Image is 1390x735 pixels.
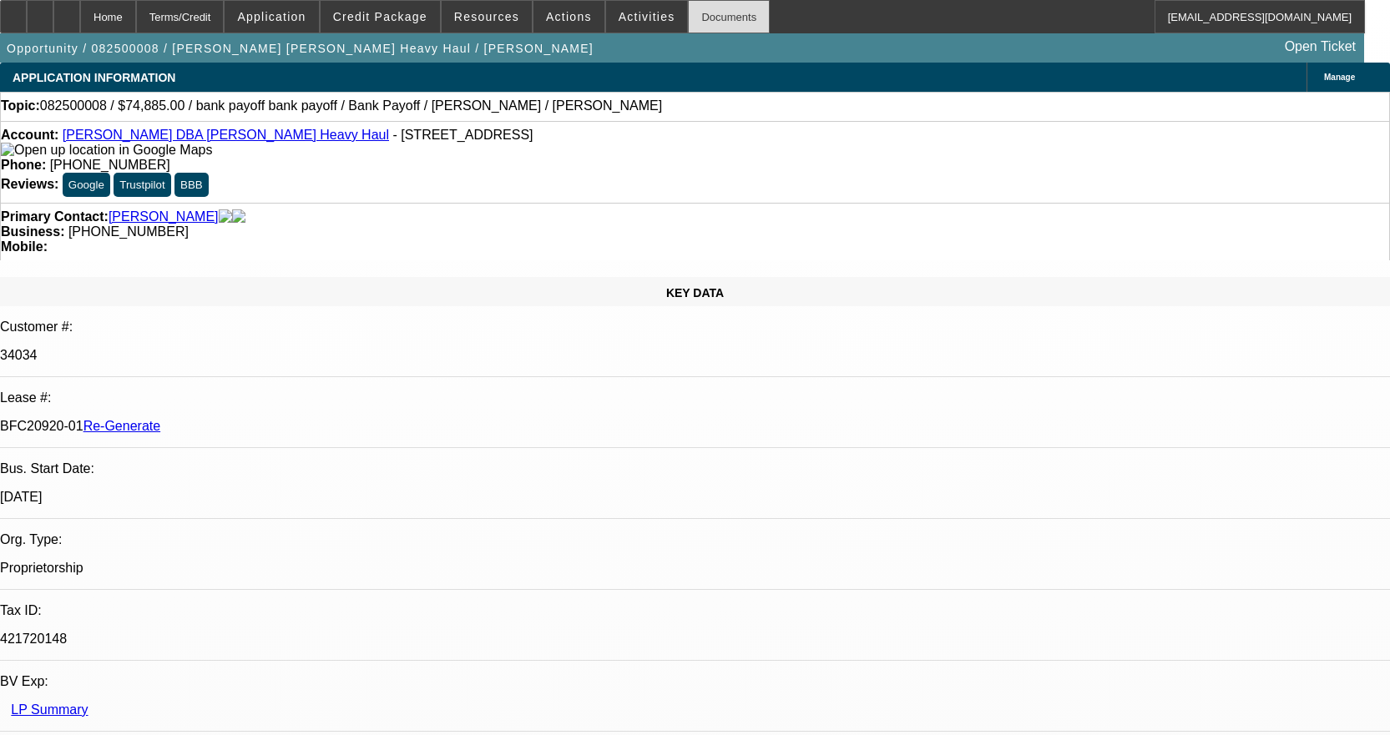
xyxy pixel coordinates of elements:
strong: Account: [1,128,58,142]
span: APPLICATION INFORMATION [13,71,175,84]
span: 082500008 / $74,885.00 / bank payoff bank payoff / Bank Payoff / [PERSON_NAME] / [PERSON_NAME] [40,98,662,113]
button: Trustpilot [114,173,170,197]
strong: Reviews: [1,177,58,191]
span: - [STREET_ADDRESS] [392,128,533,142]
button: Application [225,1,318,33]
a: Open Ticket [1278,33,1362,61]
a: Re-Generate [83,419,161,433]
button: Credit Package [321,1,440,33]
strong: Business: [1,224,64,239]
span: Application [237,10,306,23]
button: Resources [442,1,532,33]
img: Open up location in Google Maps [1,143,212,158]
strong: Primary Contact: [1,209,109,224]
span: [PHONE_NUMBER] [68,224,189,239]
button: BBB [174,173,209,197]
strong: Mobile: [1,239,48,254]
span: Opportunity / 082500008 / [PERSON_NAME] [PERSON_NAME] Heavy Haul / [PERSON_NAME] [7,42,594,55]
img: facebook-icon.png [219,209,232,224]
a: [PERSON_NAME] [109,209,219,224]
span: [PHONE_NUMBER] [50,158,170,172]
strong: Topic: [1,98,40,113]
img: linkedin-icon.png [232,209,245,224]
a: LP Summary [11,702,88,717]
button: Actions [533,1,604,33]
span: KEY DATA [666,286,724,300]
button: Google [63,173,110,197]
button: Activities [606,1,688,33]
span: Manage [1324,73,1355,82]
span: Actions [546,10,592,23]
strong: Phone: [1,158,46,172]
a: [PERSON_NAME] DBA [PERSON_NAME] Heavy Haul [63,128,389,142]
span: Resources [454,10,519,23]
span: Credit Package [333,10,427,23]
span: Activities [619,10,675,23]
a: View Google Maps [1,143,212,157]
